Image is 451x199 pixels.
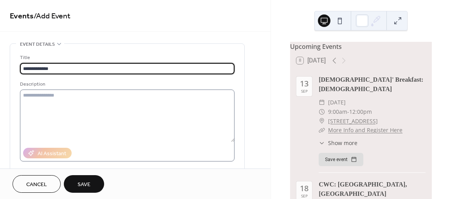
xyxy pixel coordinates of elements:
a: Events [10,9,34,24]
span: Event details [20,40,55,48]
span: - [347,107,349,117]
a: More Info and Register Here [328,126,402,134]
button: Save event [319,153,363,166]
a: [DEMOGRAPHIC_DATA]' Breakfast: [DEMOGRAPHIC_DATA] [319,76,423,92]
a: [STREET_ADDRESS] [328,117,378,126]
span: 9:00am [328,107,347,117]
button: ​Show more [319,139,357,147]
div: ​ [319,125,325,135]
span: 12:00pm [349,107,372,117]
span: Save [78,181,90,189]
div: Sep [301,194,308,198]
span: [DATE] [328,98,346,107]
div: Title [20,54,233,62]
div: Description [20,80,233,88]
div: 18 [300,185,308,192]
div: CWC: [GEOGRAPHIC_DATA], [GEOGRAPHIC_DATA] [319,180,426,199]
span: / Add Event [34,9,70,24]
div: Sep [301,89,308,93]
span: Cancel [26,181,47,189]
div: 13 [300,80,308,88]
button: Cancel [13,175,61,193]
span: Show more [328,139,357,147]
button: Save [64,175,104,193]
div: ​ [319,117,325,126]
div: ​ [319,98,325,107]
div: ​ [319,107,325,117]
div: Upcoming Events [290,42,432,51]
div: ​ [319,139,325,147]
